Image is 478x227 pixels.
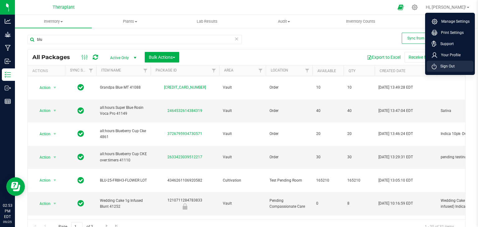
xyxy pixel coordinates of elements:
span: Wedding Cake 1g Infused Blunt 41252 [100,198,147,210]
span: 0 [316,201,340,206]
inline-svg: Inventory [5,72,11,78]
span: Vault [223,154,262,160]
span: 40 [316,108,340,114]
span: In Sync [77,153,84,161]
span: Cultivation [223,178,262,183]
div: 1210711284783833 [150,197,220,210]
span: BLU-25-FR8H3-FLOWER LOT [100,178,147,183]
span: [DATE] 13:46:24 EDT [378,131,413,137]
a: Filter [86,65,96,76]
a: Inventory Counts [322,15,399,28]
span: 20 [316,131,340,137]
p: 09/25 [3,220,12,224]
span: Inventory Counts [338,19,384,24]
button: Export to Excel [363,52,405,63]
span: Vault [223,131,262,137]
div: Manage settings [411,4,419,10]
span: Grandpa Blue MT 41088 [100,85,147,90]
span: select [51,83,59,92]
span: Action [34,106,51,115]
span: In Sync [77,106,84,115]
span: Open Ecommerce Menu [394,1,408,13]
span: Test Pending Room [269,178,309,183]
a: Created Date [380,69,405,73]
inline-svg: Reports [5,98,11,104]
span: Bulk Actions [149,55,175,60]
div: Actions [32,69,63,73]
span: 30 [347,154,371,160]
span: all:hours Blueberry Cup Cke 4861 [100,128,147,140]
button: Bulk Actions [145,52,179,63]
a: Inventory [15,15,92,28]
span: [DATE] 13:29:31 EDT [378,154,413,160]
a: Audit [246,15,322,28]
span: 165210 [316,178,340,183]
inline-svg: Inbound [5,58,11,64]
span: [DATE] 10:16:59 EDT [378,201,413,206]
span: Manage Settings [438,18,470,25]
span: Inventory [15,19,92,24]
inline-svg: Outbound [5,85,11,91]
span: All Packages [32,54,76,61]
span: Vault [223,108,262,114]
a: 3726795934730571 [167,132,202,136]
span: Your Profile [437,52,461,58]
span: select [51,199,59,208]
span: Lab Results [188,19,226,24]
span: Plants [92,19,168,24]
a: Qty [349,69,355,73]
span: Vault [223,201,262,206]
span: Hi, [PERSON_NAME]! [426,5,466,10]
span: [DATE] 13:05:10 EDT [378,178,413,183]
a: Filter [302,65,312,76]
span: In Sync [77,199,84,208]
a: Lab Results [169,15,246,28]
span: all:hours Super Blue Rosin Voca Pro 41149 [100,105,147,117]
span: Print Settings [437,30,464,36]
span: Sign Out [437,63,455,69]
a: Available [317,69,336,73]
inline-svg: Grow [5,31,11,38]
span: Action [34,83,51,92]
span: select [51,106,59,115]
span: 10 [347,85,371,90]
span: 8 [347,201,371,206]
div: 4346261106920582 [150,178,220,183]
span: 40 [347,108,371,114]
span: Clear [234,35,239,43]
span: In Sync [77,83,84,92]
div: Newly Received [150,203,220,210]
span: [DATE] 13:47:04 EDT [378,108,413,114]
li: Sign Out [427,61,473,72]
a: Item Name [101,68,121,72]
input: Search Package ID, Item Name, SKU, Lot or Part Number... [27,35,242,44]
span: Order [269,154,309,160]
a: 2633423039512217 [167,155,202,159]
span: select [51,176,59,185]
span: Sync from BioTrack [407,36,440,40]
a: Filter [255,65,266,76]
span: Theraplant [53,5,75,10]
p: 02:53 PM EDT [3,203,12,220]
span: Action [34,176,51,185]
span: Order [269,108,309,114]
span: Audit [246,19,322,24]
span: 20 [347,131,371,137]
button: Receive Non-Cannabis [405,52,456,63]
a: Plants [92,15,169,28]
a: [CREDIT_CARD_NUMBER] [164,85,206,90]
span: Action [34,199,51,208]
span: Vault [223,85,262,90]
span: Action [34,130,51,138]
span: Order [269,131,309,137]
span: [DATE] 13:49:28 EDT [378,85,413,90]
a: Package ID [156,68,177,72]
a: Filter [209,65,219,76]
a: Sync Status [70,68,94,72]
span: 10 [316,85,340,90]
span: all:hours Blueberry Cup CKE over:timers 41110 [100,151,147,163]
span: select [51,130,59,138]
span: Pending Compassionate Care [269,198,309,210]
a: Support [432,41,471,47]
span: Support [437,41,454,47]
